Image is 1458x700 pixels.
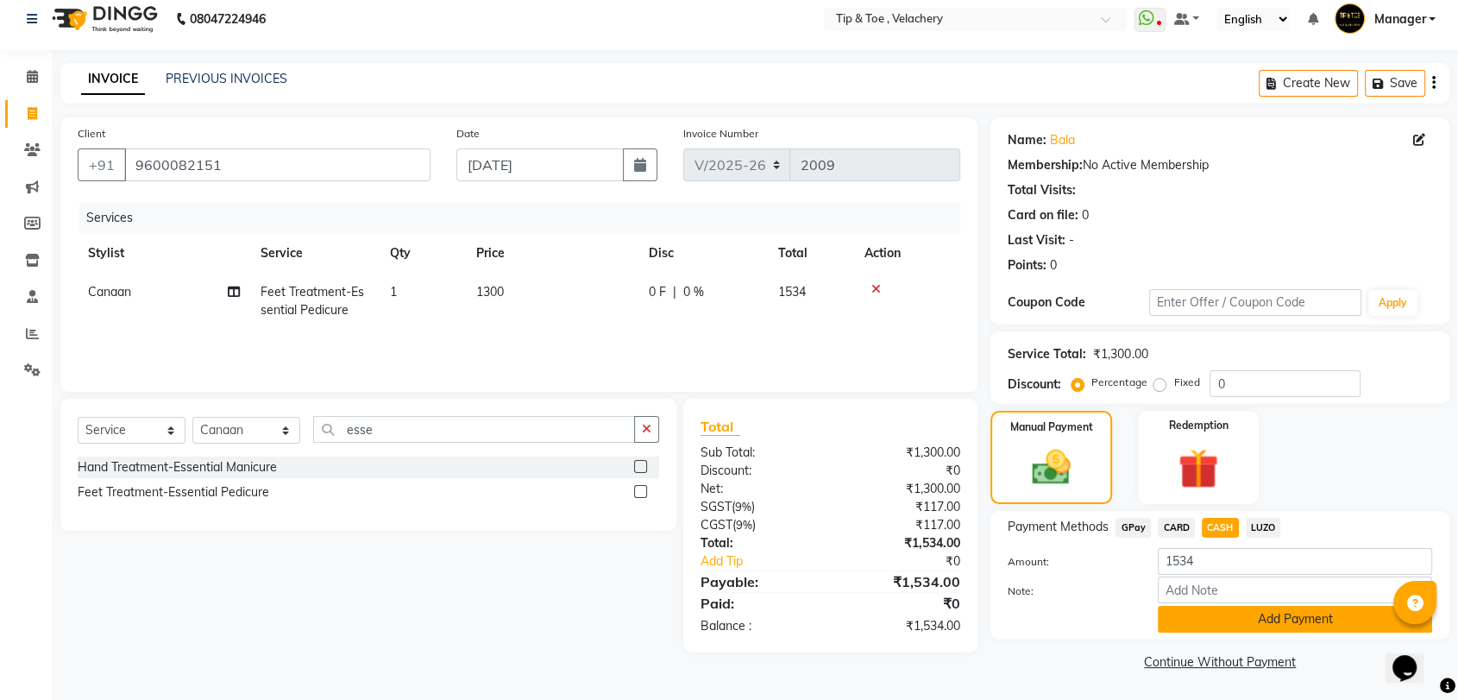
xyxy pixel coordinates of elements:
div: Last Visit: [1008,231,1065,249]
span: CGST [701,517,732,533]
img: _gift.svg [1166,444,1230,494]
div: Total: [688,534,831,552]
div: ₹117.00 [831,498,974,516]
span: Total [701,418,740,436]
div: ₹1,534.00 [831,617,974,635]
th: Stylist [78,234,250,273]
label: Note: [995,583,1145,599]
span: SGST [701,499,732,514]
th: Qty [380,234,466,273]
th: Service [250,234,380,273]
input: Enter Offer / Coupon Code [1149,289,1361,316]
div: ₹1,534.00 [831,534,974,552]
span: 0 F [649,283,666,301]
div: ₹0 [831,462,974,480]
a: Continue Without Payment [994,653,1446,672]
label: Amount: [995,554,1145,570]
div: ₹0 [854,552,973,571]
span: 1 [390,284,397,300]
div: Points: [1008,256,1046,274]
span: 9% [735,500,751,514]
div: Sub Total: [688,444,831,462]
span: LUZO [1246,518,1281,538]
label: Fixed [1173,375,1199,390]
div: Card on file: [1008,206,1078,224]
label: Percentage [1091,375,1147,390]
div: ₹117.00 [831,516,974,534]
label: Client [78,126,105,142]
a: Bala [1050,131,1075,149]
span: Payment Methods [1008,518,1109,536]
div: Discount: [688,462,831,480]
div: Feet Treatment-Essential Pedicure [78,483,269,501]
span: Manager [1373,10,1425,28]
div: 0 [1050,256,1057,274]
div: ₹1,534.00 [831,571,974,592]
span: Canaan [88,284,131,300]
div: Payable: [688,571,831,592]
span: CARD [1158,518,1195,538]
div: ₹1,300.00 [831,444,974,462]
span: | [673,283,676,301]
span: CASH [1202,518,1239,538]
label: Invoice Number [683,126,758,142]
span: 1534 [778,284,806,300]
div: Net: [688,480,831,498]
button: Save [1365,70,1425,97]
button: +91 [78,148,126,181]
label: Manual Payment [1010,419,1093,435]
div: ₹1,300.00 [1093,345,1147,363]
a: Add Tip [688,552,854,571]
div: No Active Membership [1008,156,1432,174]
span: 9% [736,518,752,532]
span: Feet Treatment-Essential Pedicure [261,284,364,318]
th: Disc [638,234,768,273]
div: Service Total: [1008,345,1086,363]
label: Date [456,126,480,142]
button: Add Payment [1158,606,1432,633]
img: Manager [1335,3,1365,34]
div: ₹0 [831,593,974,614]
div: Name: [1008,131,1046,149]
span: 1300 [476,284,504,300]
span: GPay [1115,518,1151,538]
input: Add Note [1158,577,1432,603]
input: Amount [1158,548,1432,575]
div: Services [79,202,973,234]
div: Paid: [688,593,831,614]
div: 0 [1082,206,1089,224]
div: Total Visits: [1008,181,1076,199]
img: _cash.svg [1020,445,1082,489]
iframe: chat widget [1386,631,1441,683]
input: Search or Scan [313,416,635,443]
label: Redemption [1168,418,1228,433]
a: INVOICE [81,64,145,95]
div: Coupon Code [1008,293,1149,312]
button: Apply [1368,290,1417,316]
a: PREVIOUS INVOICES [166,71,287,86]
div: ( ) [688,516,831,534]
th: Action [854,234,960,273]
div: - [1069,231,1074,249]
div: ( ) [688,498,831,516]
button: Create New [1259,70,1358,97]
div: Balance : [688,617,831,635]
div: Discount: [1008,375,1061,394]
div: ₹1,300.00 [831,480,974,498]
input: Search by Name/Mobile/Email/Code [124,148,430,181]
th: Total [768,234,854,273]
span: 0 % [683,283,704,301]
div: Membership: [1008,156,1083,174]
th: Price [466,234,638,273]
div: Hand Treatment-Essential Manicure [78,458,277,476]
